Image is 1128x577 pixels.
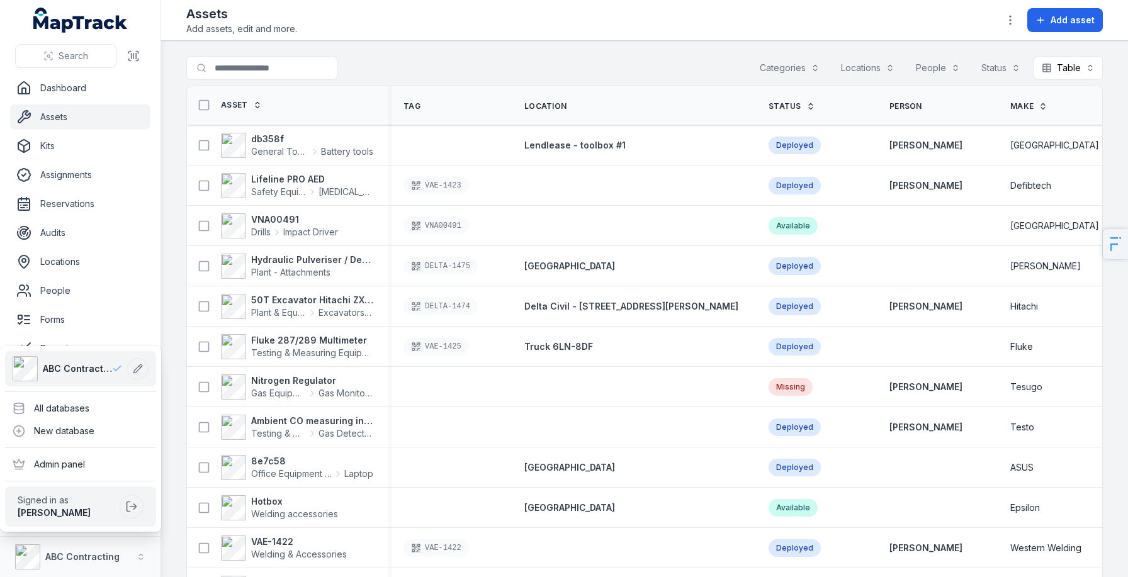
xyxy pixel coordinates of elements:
[18,494,115,507] span: Signed in as
[43,362,112,375] span: ABC Contracting
[5,397,156,420] div: All databases
[18,507,91,518] strong: [PERSON_NAME]
[5,420,156,442] div: New database
[45,551,120,562] strong: ABC Contracting
[5,453,156,476] div: Admin panel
